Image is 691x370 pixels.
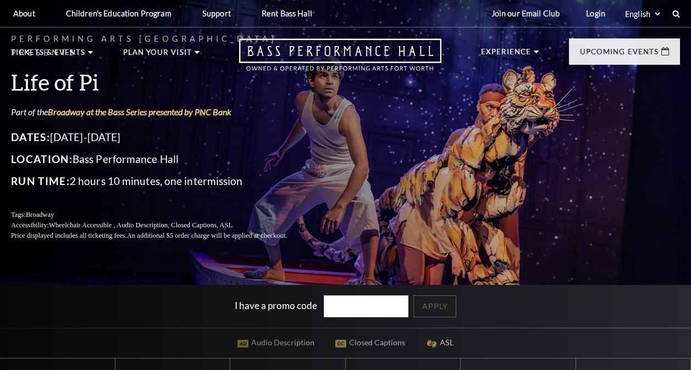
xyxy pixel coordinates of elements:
[580,48,659,61] p: Upcoming Events
[11,231,313,241] p: Price displayed includes all ticketing fees.
[11,150,313,168] p: Bass Performance Hall
[66,9,172,18] p: Children's Education Program
[127,232,287,239] span: An additional $5 order charge will be applied at checkout.
[481,48,532,61] p: Experience
[235,299,317,311] label: I have a promo code
[11,153,73,165] span: Location:
[623,9,662,19] select: Select:
[11,131,50,143] span: Dates:
[11,68,313,96] h3: Life of Pi
[26,211,54,218] span: Broadway
[11,128,313,146] p: [DATE]-[DATE]
[123,49,192,62] p: Plan Your Visit
[11,106,313,118] p: Part of the
[11,210,313,220] p: Tags:
[11,175,70,187] span: Run Time:
[11,172,313,190] p: 2 hours 10 minutes, one intermission
[49,221,233,229] span: Wheelchair Accessible , Audio Description, Closed Captions, ASL
[13,9,35,18] p: About
[262,9,312,18] p: Rent Bass Hall
[11,49,85,62] p: Tickets & Events
[202,9,231,18] p: Support
[48,106,231,117] a: Broadway at the Bass Series presented by PNC Bank
[11,220,313,231] p: Accessibility:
